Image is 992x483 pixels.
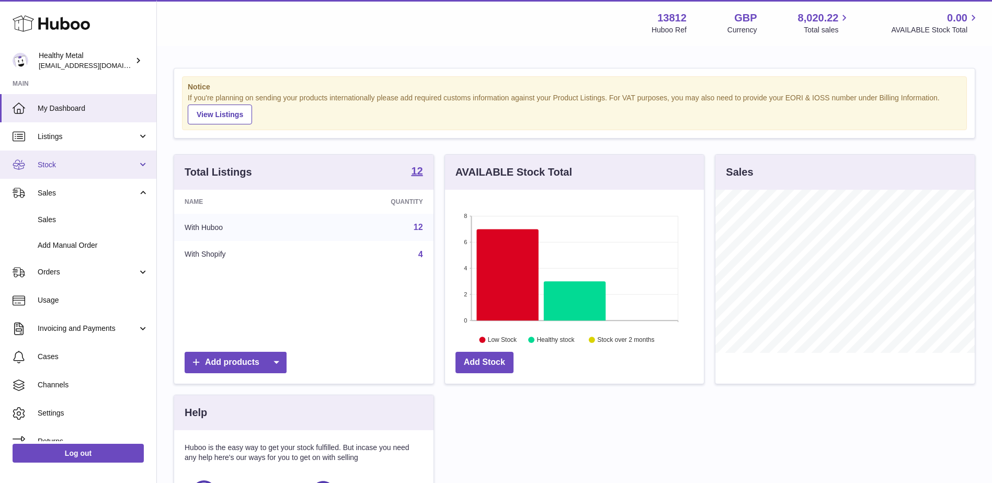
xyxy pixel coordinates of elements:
span: Returns [38,436,149,446]
text: 2 [464,291,467,297]
text: Healthy stock [537,336,575,343]
a: View Listings [188,105,252,124]
a: 8,020.22 Total sales [798,11,851,35]
img: internalAdmin-13812@internal.huboo.com [13,53,28,68]
th: Quantity [314,190,433,214]
text: 0 [464,317,467,324]
h3: AVAILABLE Stock Total [455,165,572,179]
span: Listings [38,132,138,142]
span: Sales [38,215,149,225]
span: Stock [38,160,138,170]
h3: Sales [726,165,753,179]
span: Channels [38,380,149,390]
div: Healthy Metal [39,51,133,71]
a: 12 [414,223,423,232]
a: 4 [418,250,423,259]
span: My Dashboard [38,103,149,113]
span: AVAILABLE Stock Total [891,25,979,35]
span: 0.00 [947,11,967,25]
strong: 12 [411,166,423,176]
text: Low Stock [488,336,517,343]
td: With Shopify [174,241,314,268]
span: [EMAIL_ADDRESS][DOMAIN_NAME] [39,61,154,70]
a: 0.00 AVAILABLE Stock Total [891,11,979,35]
span: Sales [38,188,138,198]
strong: 13812 [657,11,687,25]
a: Add Stock [455,352,514,373]
span: 8,020.22 [798,11,839,25]
p: Huboo is the easy way to get your stock fulfilled. But incase you need any help here's our ways f... [185,443,423,463]
span: Total sales [804,25,850,35]
text: 8 [464,213,467,219]
h3: Help [185,406,207,420]
span: Orders [38,267,138,277]
text: 4 [464,265,467,271]
th: Name [174,190,314,214]
div: Currency [727,25,757,35]
div: If you're planning on sending your products internationally please add required customs informati... [188,93,961,124]
td: With Huboo [174,214,314,241]
span: Cases [38,352,149,362]
div: Huboo Ref [652,25,687,35]
text: 6 [464,239,467,245]
span: Settings [38,408,149,418]
span: Add Manual Order [38,240,149,250]
strong: Notice [188,82,961,92]
text: Stock over 2 months [597,336,654,343]
strong: GBP [734,11,757,25]
h3: Total Listings [185,165,252,179]
a: Log out [13,444,144,463]
a: Add products [185,352,287,373]
a: 12 [411,166,423,178]
span: Invoicing and Payments [38,324,138,333]
span: Usage [38,295,149,305]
